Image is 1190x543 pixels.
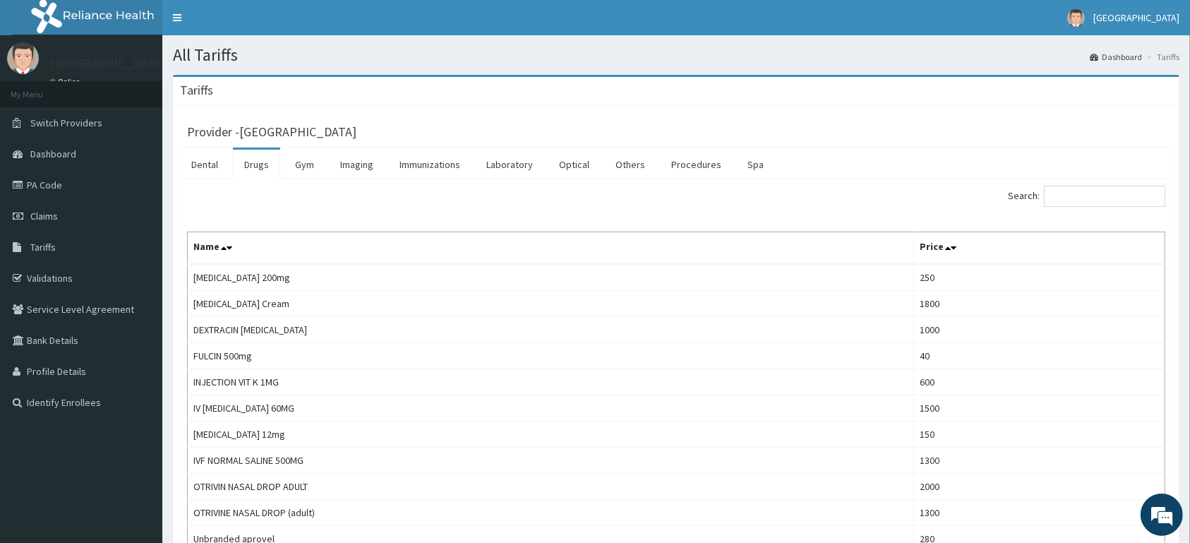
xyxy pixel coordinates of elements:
[82,178,195,321] span: We're online!
[1044,186,1165,207] input: Search:
[736,150,775,179] a: Spa
[188,448,914,474] td: IVF NORMAL SALINE 500MG
[913,448,1165,474] td: 1300
[188,395,914,422] td: IV [MEDICAL_DATA] 60MG
[913,395,1165,422] td: 1500
[188,422,914,448] td: [MEDICAL_DATA] 12mg
[49,77,83,87] a: Online
[913,264,1165,291] td: 250
[1143,51,1179,63] li: Tariffs
[188,474,914,500] td: OTRIVIN NASAL DROP ADULT
[284,150,325,179] a: Gym
[49,57,166,70] p: [GEOGRAPHIC_DATA]
[913,500,1165,526] td: 1300
[232,7,265,41] div: Minimize live chat window
[913,343,1165,369] td: 40
[188,232,914,265] th: Name
[188,343,914,369] td: FULCIN 500mg
[73,79,237,97] div: Chat with us now
[913,232,1165,265] th: Price
[233,150,280,179] a: Drugs
[388,150,471,179] a: Immunizations
[1093,11,1179,24] span: [GEOGRAPHIC_DATA]
[913,369,1165,395] td: 600
[30,210,58,222] span: Claims
[30,148,76,160] span: Dashboard
[188,317,914,343] td: DEXTRACIN [MEDICAL_DATA]
[187,126,356,138] h3: Provider - [GEOGRAPHIC_DATA]
[660,150,733,179] a: Procedures
[913,291,1165,317] td: 1800
[30,117,102,129] span: Switch Providers
[604,150,656,179] a: Others
[188,291,914,317] td: [MEDICAL_DATA] Cream
[1008,186,1165,207] label: Search:
[180,84,213,97] h3: Tariffs
[7,386,269,435] textarea: Type your message and hit 'Enter'
[188,264,914,291] td: [MEDICAL_DATA] 200mg
[180,150,229,179] a: Dental
[548,150,601,179] a: Optical
[188,369,914,395] td: INJECTION VIT K 1MG
[1067,9,1085,27] img: User Image
[913,317,1165,343] td: 1000
[26,71,57,106] img: d_794563401_company_1708531726252_794563401
[913,422,1165,448] td: 150
[1090,51,1142,63] a: Dashboard
[329,150,385,179] a: Imaging
[188,500,914,526] td: OTRIVINE NASAL DROP (adult)
[475,150,544,179] a: Laboratory
[173,46,1179,64] h1: All Tariffs
[913,474,1165,500] td: 2000
[30,241,56,253] span: Tariffs
[7,42,39,74] img: User Image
